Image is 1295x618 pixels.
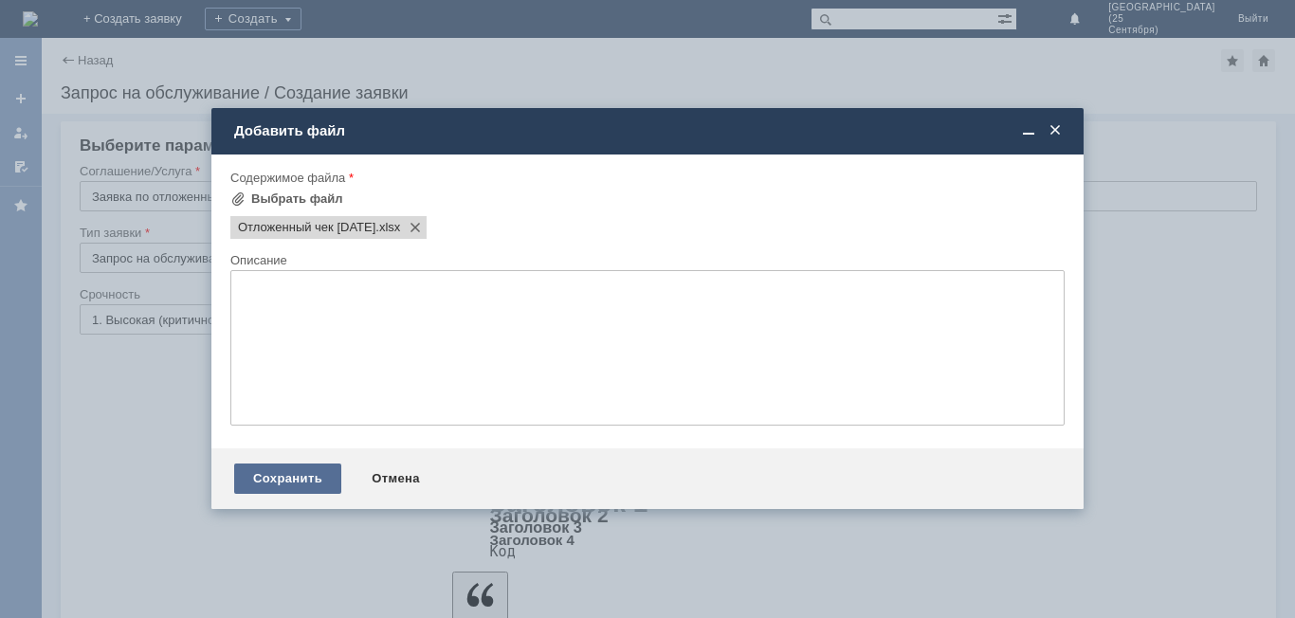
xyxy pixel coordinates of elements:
[238,220,375,235] span: Отложенный чек 15.08.25.xlsx
[1046,122,1065,139] span: Закрыть
[1019,122,1038,139] span: Свернуть (Ctrl + M)
[8,8,277,38] div: Добрый вечер! Прошу удалить отложенный чек во вложении.
[375,220,400,235] span: Отложенный чек 15.08.25.xlsx
[251,191,343,207] div: Выбрать файл
[230,172,1061,184] div: Содержимое файла
[234,122,1065,139] div: Добавить файл
[230,254,1061,266] div: Описание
